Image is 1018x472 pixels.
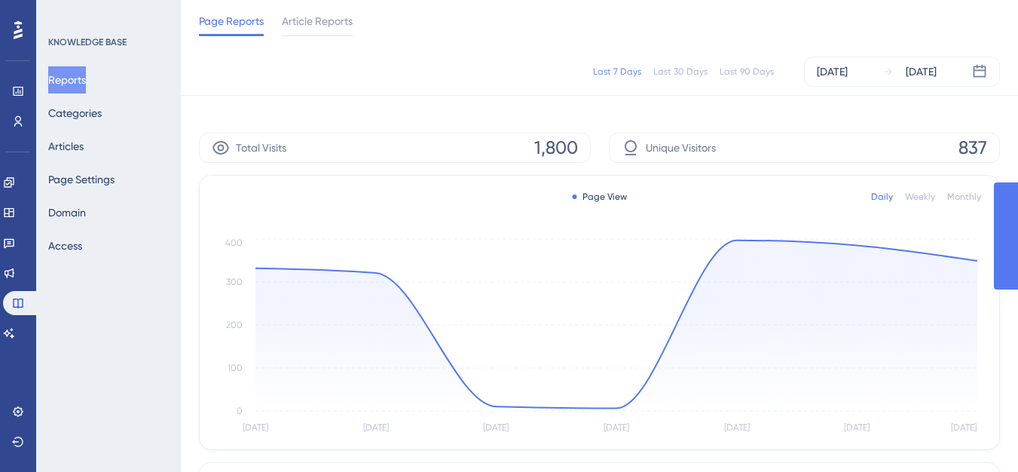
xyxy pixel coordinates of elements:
[48,133,84,160] button: Articles
[955,412,1000,458] iframe: UserGuiding AI Assistant Launcher
[363,422,389,433] tspan: [DATE]
[236,139,286,157] span: Total Visits
[282,12,353,30] span: Article Reports
[724,422,750,433] tspan: [DATE]
[48,66,86,93] button: Reports
[958,136,987,160] span: 837
[48,199,86,226] button: Domain
[225,238,243,248] tspan: 400
[817,63,848,81] div: [DATE]
[593,66,641,78] div: Last 7 Days
[951,422,977,433] tspan: [DATE]
[653,66,708,78] div: Last 30 Days
[228,363,243,373] tspan: 100
[243,422,268,433] tspan: [DATE]
[871,191,893,203] div: Daily
[905,191,935,203] div: Weekly
[572,191,627,203] div: Page View
[844,422,870,433] tspan: [DATE]
[48,36,127,48] div: KNOWLEDGE BASE
[720,66,774,78] div: Last 90 Days
[947,191,981,203] div: Monthly
[906,63,937,81] div: [DATE]
[483,422,509,433] tspan: [DATE]
[48,100,102,127] button: Categories
[646,139,716,157] span: Unique Visitors
[226,277,243,287] tspan: 300
[48,232,82,259] button: Access
[534,136,578,160] span: 1,800
[237,406,243,416] tspan: 0
[226,320,243,330] tspan: 200
[199,12,264,30] span: Page Reports
[604,422,629,433] tspan: [DATE]
[48,166,115,193] button: Page Settings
